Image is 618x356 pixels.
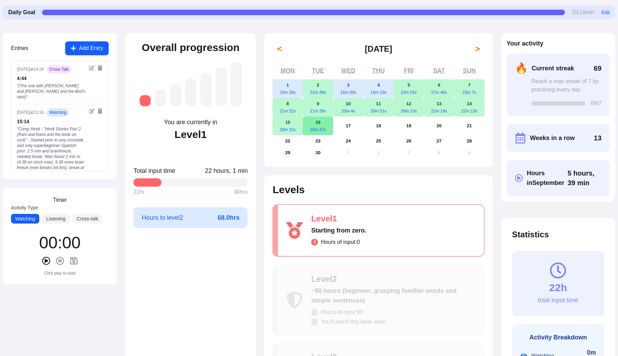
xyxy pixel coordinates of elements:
[17,126,86,248] div: " Comp Hindi - "Hindi Stories Part 2 (Rani and Rami and the birds on roof)" - Started prior to an...
[185,79,196,106] div: Level 4: ~525 hours (intermediate, understanding more complex conversations)
[527,168,568,188] span: Hours in September
[467,101,472,106] abbr: September 14, 2025
[594,133,601,143] span: 13
[467,138,472,144] abbr: September 28, 2025
[454,79,485,98] button: September 7, 202523m 7s
[433,67,445,74] abbr: Saturday
[515,62,528,75] span: 🔥
[424,90,454,95] div: 27m 46s
[303,108,333,114] div: 21m 26s
[333,108,363,114] div: 20m 4s
[512,229,604,240] h2: Statistics
[44,270,76,276] div: Click play to start
[393,98,424,117] button: September 12, 202520m 23s
[376,101,381,106] abbr: September 11, 2025
[454,135,485,147] button: September 28, 2025
[170,84,181,106] div: Level 3: ~260 hours (low intermediate, understanding simple conversations)
[406,138,411,144] abbr: September 26, 2025
[538,295,578,305] div: total input time
[393,79,424,98] button: September 5, 202522m 55s
[17,75,86,82] div: 4 : 44
[65,41,109,55] button: Add Entry
[393,90,424,95] div: 22m 55s
[272,184,484,196] h2: Levels
[437,101,442,106] abbr: September 13, 2025
[377,150,380,155] abbr: October 2, 2025
[393,117,424,135] button: September 19, 2025
[47,108,69,117] span: watching
[175,128,207,141] div: Level 1
[272,79,303,98] button: September 1, 202515m 28s
[438,150,440,155] abbr: October 4, 2025
[42,214,70,224] button: Listening
[437,123,442,128] abbr: September 20, 2025
[303,127,333,132] div: 25m 47s
[454,117,485,135] button: September 21, 2025
[303,117,333,135] button: September 16, 202525m 47s
[287,101,289,106] abbr: September 8, 2025
[272,98,303,117] button: September 8, 202521m 51s
[572,8,595,17] span: 25 / 18 min
[164,117,217,127] div: You are currently in
[272,127,303,132] div: 20m 22s
[424,98,454,117] button: September 13, 202522m 19s
[142,213,183,222] span: Hours to level 2
[424,108,454,114] div: 22m 19s
[591,99,601,108] span: 69 /7
[311,286,476,305] div: ~90 hours (beginner, grasping familiar words and simple sentences)
[507,39,610,48] h2: Your activity
[393,108,424,114] div: 20m 23s
[316,150,321,155] abbr: September 30, 2025
[363,117,394,135] button: September 18, 2025
[272,90,303,95] div: 15m 28s
[424,117,454,135] button: September 20, 2025
[311,274,476,285] div: Level 2
[287,82,289,88] abbr: September 1, 2025
[281,67,295,74] abbr: Monday
[520,333,596,342] h3: Activity Breakdown
[594,63,601,73] span: 69
[454,147,485,159] button: October 5, 2025
[133,188,144,196] span: 22 hr
[393,135,424,147] button: September 26, 2025
[234,188,248,196] span: 90 hrs
[312,67,324,74] abbr: Tuesday
[97,108,103,114] button: Delete entry
[530,133,575,143] span: Weeks in a row
[463,67,476,74] abbr: Sunday
[285,150,290,155] abbr: September 29, 2025
[404,67,413,74] abbr: Friday
[424,147,454,159] button: October 4, 2025
[39,235,81,251] div: 00 : 00
[272,117,303,135] button: September 15, 202520m 22s
[272,147,303,159] button: September 29, 2025
[11,204,109,211] label: Activity Type
[321,318,385,326] span: You'll reach this level soon
[89,108,94,114] button: Edit entry
[347,82,349,88] abbr: September 3, 2025
[311,226,475,235] div: Starting from zero.
[333,90,363,95] div: 16m 50s
[424,135,454,147] button: September 27, 2025
[272,135,303,147] button: September 22, 2025
[133,166,175,176] span: Total input time
[333,135,363,147] button: September 24, 2025
[272,42,286,56] button: <
[17,67,44,72] div: [DATE] at 14:24
[321,308,363,316] span: Hours of input: 90
[317,101,319,106] abbr: September 9, 2025
[277,43,282,55] span: <
[311,213,475,224] div: Level 1
[467,123,472,128] abbr: September 21, 2025
[303,90,333,95] div: 22m 49s
[200,73,211,106] div: Level 5: ~1,050 hours (high intermediate, understanding most everyday content)
[377,82,380,88] abbr: September 4, 2025
[454,98,485,117] button: September 14, 202522m 13s
[140,95,151,106] div: Level 1: Starting from zero.
[406,123,411,128] abbr: September 19, 2025
[363,135,394,147] button: September 25, 2025
[321,238,360,246] span: Hours of input: 0
[341,67,355,74] abbr: Wednesday
[218,213,239,222] span: 68.0 hrs
[372,67,385,74] abbr: Thursday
